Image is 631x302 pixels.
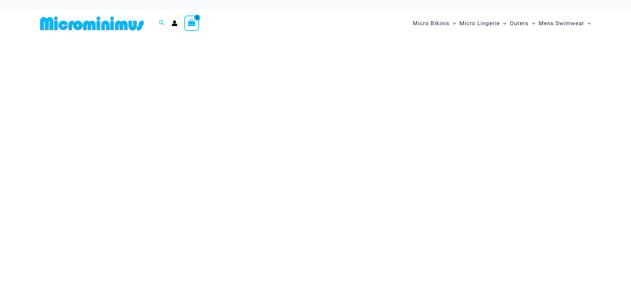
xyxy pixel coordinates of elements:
a: Micro LingerieMenu ToggleMenu Toggle [458,13,508,33]
span: Menu Toggle [584,15,591,32]
a: Micro BikinisMenu ToggleMenu Toggle [411,13,458,33]
span: Mens Swimwear [539,15,584,32]
span: Micro Lingerie [459,15,500,32]
span: Micro Bikinis [413,15,449,32]
span: Menu Toggle [529,15,535,32]
span: Outers [510,15,529,32]
span: Menu Toggle [500,15,506,32]
img: MM SHOP LOGO FLAT [37,16,146,31]
a: OutersMenu ToggleMenu Toggle [508,13,537,33]
a: Mens SwimwearMenu ToggleMenu Toggle [537,13,593,33]
nav: Site Navigation [410,12,594,34]
a: Account icon link [172,20,178,26]
a: View Shopping Cart, empty [184,16,199,31]
a: Search icon link [159,19,165,28]
span: Menu Toggle [449,15,456,32]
